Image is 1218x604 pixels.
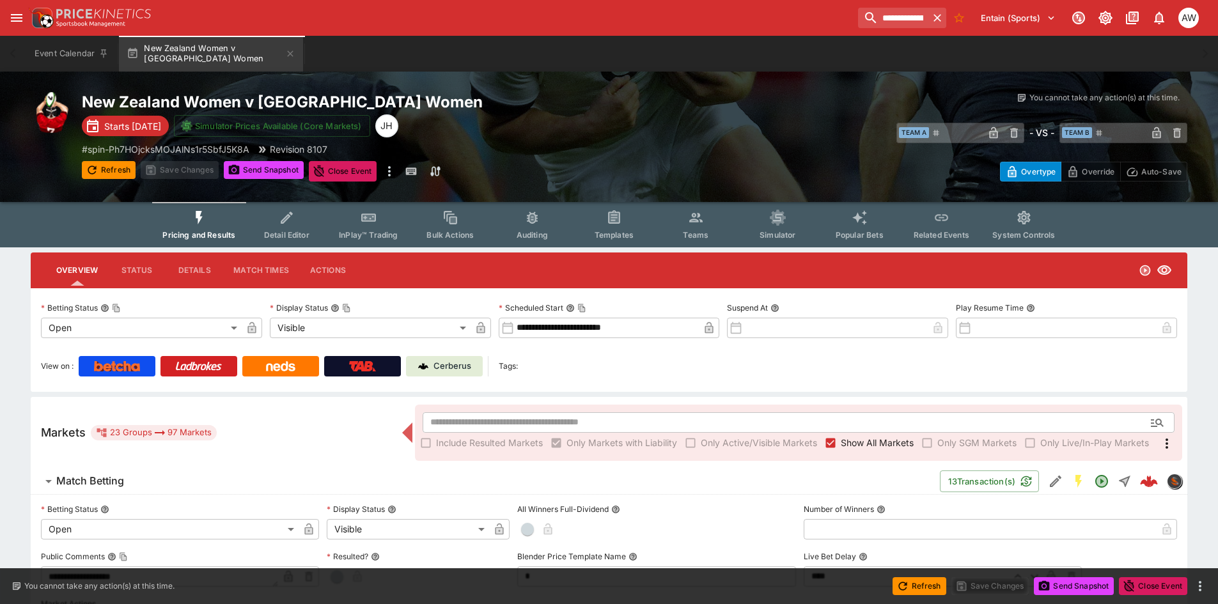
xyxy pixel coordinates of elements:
button: Notifications [1148,6,1171,29]
button: Display Status [387,505,396,514]
button: Refresh [893,577,946,595]
button: Betting StatusCopy To Clipboard [100,304,109,313]
p: Override [1082,165,1114,178]
h5: Markets [41,425,86,440]
button: Connected to PK [1067,6,1090,29]
p: Display Status [327,504,385,515]
img: Sportsbook Management [56,21,125,27]
button: Live Bet Delay [859,552,868,561]
button: Edit Detail [1044,470,1067,493]
p: Betting Status [41,302,98,313]
p: Overtype [1021,165,1056,178]
div: Open [41,519,299,539]
button: Open [1146,411,1169,434]
span: Related Events [914,230,969,240]
div: Ayden Walker [1178,8,1199,28]
button: Match Betting [31,468,940,494]
img: TabNZ [349,361,376,371]
svg: More [1159,436,1175,451]
p: You cannot take any action(s) at this time. [1029,92,1180,104]
button: Documentation [1121,6,1144,29]
button: Override [1061,162,1120,182]
button: No Bookmarks [949,8,969,28]
p: Suspend At [727,302,768,313]
button: Event Calendar [27,36,116,72]
button: Toggle light/dark mode [1094,6,1117,29]
img: Neds [266,361,295,371]
p: Auto-Save [1141,165,1182,178]
button: Copy To Clipboard [577,304,586,313]
svg: Visible [1157,263,1172,278]
span: Simulator [760,230,795,240]
span: InPlay™ Trading [339,230,398,240]
button: Number of Winners [877,505,886,514]
div: Start From [1000,162,1187,182]
span: Popular Bets [836,230,884,240]
div: 23 Groups 97 Markets [96,425,212,440]
span: Bulk Actions [426,230,474,240]
button: Refresh [82,161,136,179]
button: Copy To Clipboard [342,304,351,313]
div: Jiahao Hao [375,114,398,137]
p: Resulted? [327,551,368,562]
span: Only Active/Visible Markets [701,436,817,449]
div: Event type filters [152,202,1065,247]
button: Status [108,255,166,286]
h6: - VS - [1029,126,1054,139]
img: PriceKinetics Logo [28,5,54,31]
button: Details [166,255,223,286]
p: Cerberus [433,360,471,373]
label: Tags: [499,356,518,376]
p: Display Status [270,302,328,313]
p: Betting Status [41,504,98,515]
a: Cerberus [406,356,483,376]
p: Starts [DATE] [104,120,161,133]
button: 13Transaction(s) [940,470,1039,492]
button: Straight [1113,470,1136,493]
img: Cerberus [418,361,428,371]
button: Close Event [309,161,377,182]
button: more [382,161,397,182]
button: Blender Price Template Name [629,552,637,561]
button: Copy To Clipboard [112,304,121,313]
span: Detail Editor [264,230,309,240]
span: Pricing and Results [162,230,235,240]
button: Select Tenant [973,8,1063,28]
button: Display StatusCopy To Clipboard [331,304,340,313]
button: Overview [46,255,108,286]
img: sportingsolutions [1167,474,1182,488]
button: Suspend At [770,304,779,313]
p: Number of Winners [804,504,874,515]
svg: Open [1094,474,1109,489]
p: Public Comments [41,551,105,562]
label: View on : [41,356,74,376]
button: Play Resume Time [1026,304,1035,313]
button: New Zealand Women v [GEOGRAPHIC_DATA] Women [119,36,303,72]
button: Public CommentsCopy To Clipboard [107,552,116,561]
div: Visible [327,519,489,539]
button: Copy To Clipboard [119,552,128,561]
button: Close Event [1119,577,1187,595]
span: Templates [595,230,634,240]
span: Team B [1062,127,1092,138]
button: Match Times [223,255,299,286]
span: Only SGM Markets [937,436,1017,449]
input: search [858,8,928,28]
h6: Match Betting [56,474,124,488]
button: open drawer [5,6,28,29]
button: Send Snapshot [224,161,304,179]
p: Live Bet Delay [804,551,856,562]
button: more [1192,578,1208,594]
span: Team A [899,127,929,138]
button: Open [1090,470,1113,493]
span: Auditing [517,230,548,240]
span: Only Live/In-Play Markets [1040,436,1149,449]
img: logo-cerberus--red.svg [1140,472,1158,490]
span: Teams [683,230,708,240]
p: Scheduled Start [499,302,563,313]
button: Auto-Save [1120,162,1187,182]
p: Copy To Clipboard [82,143,249,156]
span: Show All Markets [841,436,914,449]
button: Resulted? [371,552,380,561]
img: Betcha [94,361,140,371]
